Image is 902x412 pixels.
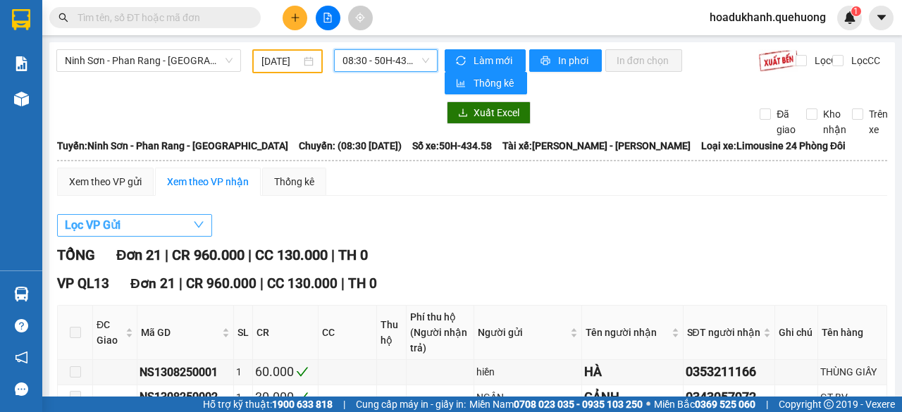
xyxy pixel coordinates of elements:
span: Đơn 21 [130,275,175,292]
td: NS1308250002 [137,385,234,410]
img: icon-new-feature [844,11,856,24]
img: 9k= [758,49,798,72]
button: printerIn phơi [529,49,602,72]
span: Trên xe [863,106,894,137]
img: logo-vxr [12,9,30,30]
span: download [458,108,468,119]
span: SĐT người nhận [687,325,760,340]
div: hiền [476,364,579,380]
span: aim [355,13,365,23]
button: plus [283,6,307,30]
span: TỔNG [57,246,95,263]
th: Ghi chú [775,306,818,360]
span: | [766,397,768,412]
span: CR 960.000 [172,246,245,263]
div: 1 [236,389,250,405]
th: CR [253,306,319,360]
button: bar-chartThống kê [445,72,527,94]
span: message [15,382,28,396]
span: Loại xe: Limousine 24 Phòng Đôi [701,138,846,154]
span: notification [15,351,28,364]
span: In phơi [558,53,591,68]
span: Làm mới [474,53,514,68]
th: Phí thu hộ (Người nhận trả) [407,306,474,360]
span: | [341,275,345,292]
span: 1 [853,6,858,16]
div: NGÂN [476,389,579,405]
span: ĐC Giao [97,317,123,348]
button: syncLàm mới [445,49,526,72]
div: GT BV [820,389,884,405]
span: hoadukhanh.quehuong [698,8,837,26]
span: printer [540,56,552,67]
span: Người gửi [478,325,567,340]
button: file-add [316,6,340,30]
span: VP QL13 [57,275,109,292]
span: caret-down [875,11,888,24]
input: 13/08/2025 [261,54,301,69]
span: Số xe: 50H-434.58 [412,138,492,154]
span: check [296,366,309,378]
b: Tuyến: Ninh Sơn - Phan Rang - [GEOGRAPHIC_DATA] [57,140,288,151]
span: plus [290,13,300,23]
div: 0343057972 [686,387,772,407]
th: Thu hộ [377,306,407,360]
div: CẢNH [584,387,681,407]
span: CC 130.000 [267,275,338,292]
span: | [248,246,252,263]
span: Kho nhận [817,106,852,137]
span: TH 0 [348,275,377,292]
span: Hỗ trợ kỹ thuật: [203,397,333,412]
button: Lọc VP Gửi [57,214,212,237]
span: check [296,391,309,404]
button: aim [348,6,373,30]
span: CC 130.000 [255,246,328,263]
th: Tên hàng [818,306,887,360]
span: Lọc VP Gửi [65,216,121,234]
span: down [193,219,204,230]
span: | [343,397,345,412]
td: 0343057972 [684,385,775,410]
span: Miền Bắc [654,397,755,412]
th: SL [234,306,253,360]
span: Chuyến: (08:30 [DATE]) [299,138,402,154]
span: TH 0 [338,246,368,263]
span: bar-chart [456,78,468,89]
span: 08:30 - 50H-434.58 [342,50,428,71]
div: NS1308250002 [140,388,231,406]
sup: 1 [851,6,861,16]
div: Thống kê [274,174,314,189]
button: downloadXuất Excel [447,101,531,124]
span: | [260,275,264,292]
div: THÙNG GIẤY [820,364,884,380]
span: ⚪️ [646,401,650,407]
img: solution-icon [14,56,29,71]
div: NS1308250001 [140,363,231,381]
span: Thống kê [474,75,516,91]
div: Xem theo VP nhận [167,174,249,189]
strong: 0708 023 035 - 0935 103 250 [514,399,643,410]
input: Tìm tên, số ĐT hoặc mã đơn [78,10,244,25]
span: Lọc CC [846,53,882,68]
span: Đơn 21 [116,246,161,263]
span: Cung cấp máy in - giấy in: [356,397,466,412]
td: 0353211166 [684,360,775,385]
span: Tài xế: [PERSON_NAME] - [PERSON_NAME] [502,138,691,154]
span: | [179,275,183,292]
span: file-add [323,13,333,23]
span: CR 960.000 [186,275,257,292]
span: Mã GD [141,325,219,340]
span: Tên người nhận [586,325,669,340]
button: In đơn chọn [605,49,682,72]
strong: 1900 633 818 [272,399,333,410]
span: Lọc CR [809,53,846,68]
div: 60.000 [255,362,316,382]
img: warehouse-icon [14,92,29,106]
span: copyright [824,399,834,409]
span: sync [456,56,468,67]
span: Ninh Sơn - Phan Rang - Miền Tây [65,50,233,71]
div: Xem theo VP gửi [69,174,142,189]
span: search [58,13,68,23]
td: HÀ [582,360,684,385]
div: 0353211166 [686,362,772,382]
